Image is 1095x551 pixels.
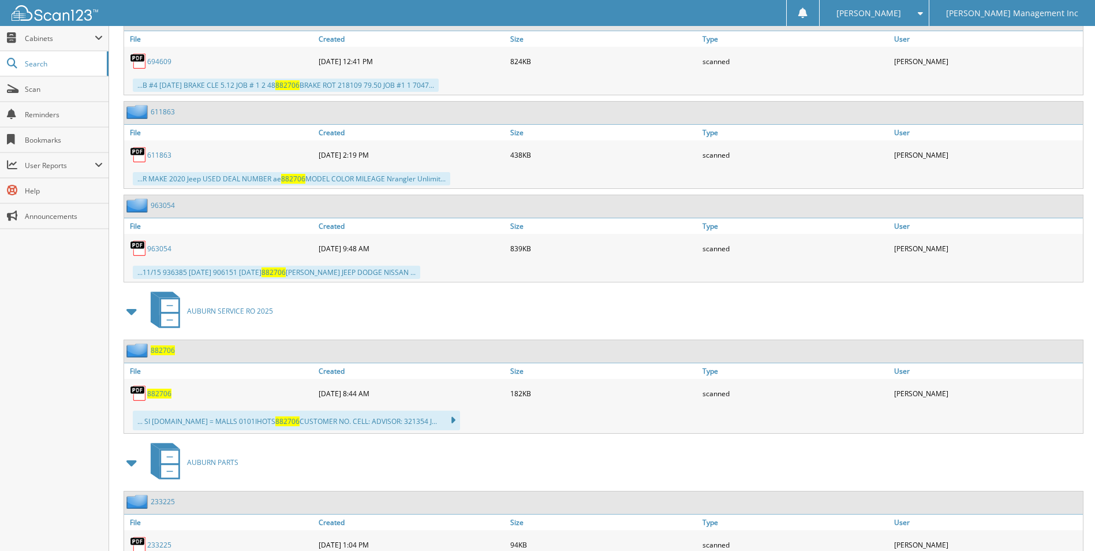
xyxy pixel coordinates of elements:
[144,440,238,485] a: AUBURN PARTS
[891,363,1083,379] a: User
[891,143,1083,166] div: [PERSON_NAME]
[507,218,699,234] a: Size
[507,237,699,260] div: 839KB
[507,515,699,530] a: Size
[25,211,103,221] span: Announcements
[25,110,103,120] span: Reminders
[124,125,316,140] a: File
[507,143,699,166] div: 438KB
[25,135,103,145] span: Bookmarks
[700,125,891,140] a: Type
[836,10,901,17] span: [PERSON_NAME]
[316,50,507,73] div: [DATE] 12:41 PM
[144,288,273,334] a: AUBURN SERVICE RO 2025
[133,411,460,430] div: ... SI [DOMAIN_NAME] = MALLS 0101IHOTS CUSTOMER NO. CELL: ADVISOR: 321354 J...
[147,150,171,160] a: 611863
[316,31,507,47] a: Created
[133,266,420,279] div: ...11/15 936385 [DATE] 906151 [DATE] [PERSON_NAME] JEEP DODGE NISSAN ...
[316,125,507,140] a: Created
[316,143,507,166] div: [DATE] 2:19 PM
[275,80,300,90] span: 882706
[507,50,699,73] div: 824KB
[151,497,175,507] a: 233225
[130,385,147,402] img: PDF.png
[275,416,300,426] span: 882706
[25,161,95,170] span: User Reports
[281,174,305,184] span: 882706
[126,494,151,509] img: folder2.png
[147,57,171,66] a: 694609
[700,363,891,379] a: Type
[133,172,450,185] div: ...R MAKE 2020 Jeep USED DEAL NUMBER ae MODEL COLOR MILEAGE Nrangler Unlimit...
[126,198,151,213] img: folder2.png
[700,50,891,73] div: scanned
[316,363,507,379] a: Created
[151,345,175,355] a: 882706
[891,382,1083,405] div: [PERSON_NAME]
[151,200,175,210] a: 963054
[700,382,891,405] div: scanned
[507,31,699,47] a: Size
[130,240,147,257] img: PDF.png
[261,267,286,277] span: 882706
[124,218,316,234] a: File
[507,125,699,140] a: Size
[700,143,891,166] div: scanned
[187,457,238,467] span: AUBURN PARTS
[124,515,316,530] a: File
[130,53,147,70] img: PDF.png
[126,343,151,358] img: folder2.png
[25,33,95,43] span: Cabinets
[25,59,101,69] span: Search
[316,237,507,260] div: [DATE] 9:48 AM
[147,244,171,254] a: 963054
[700,31,891,47] a: Type
[700,218,891,234] a: Type
[700,237,891,260] div: scanned
[891,31,1083,47] a: User
[12,5,98,21] img: scan123-logo-white.svg
[25,186,103,196] span: Help
[147,389,171,399] a: 882706
[133,79,439,92] div: ...B #4 [DATE] BRAKE CLE 5.12 JOB # 1 2 48 BRAKE ROT 218109 79.50 JOB #1 1 7047...
[151,107,175,117] a: 611863
[891,125,1083,140] a: User
[507,382,699,405] div: 182KB
[946,10,1078,17] span: [PERSON_NAME] Management Inc
[316,382,507,405] div: [DATE] 8:44 AM
[700,515,891,530] a: Type
[130,146,147,163] img: PDF.png
[147,540,171,550] a: 233225
[316,515,507,530] a: Created
[124,31,316,47] a: File
[891,218,1083,234] a: User
[124,363,316,379] a: File
[1037,496,1095,551] iframe: Chat Widget
[891,50,1083,73] div: [PERSON_NAME]
[25,84,103,94] span: Scan
[891,237,1083,260] div: [PERSON_NAME]
[316,218,507,234] a: Created
[126,105,151,119] img: folder2.png
[891,515,1083,530] a: User
[187,306,273,316] span: AUBURN SERVICE RO 2025
[507,363,699,379] a: Size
